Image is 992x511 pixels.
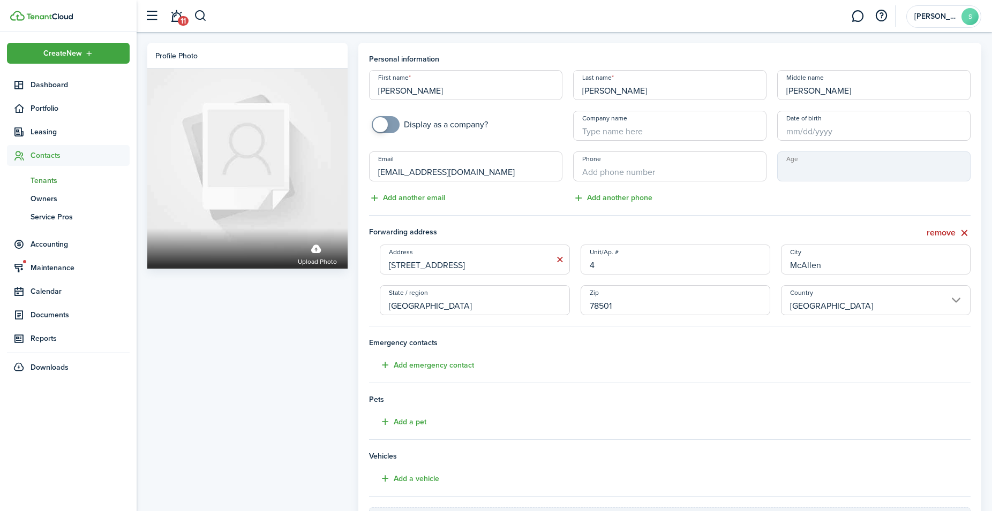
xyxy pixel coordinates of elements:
input: City [781,245,971,274]
input: mm/dd/yyyy [777,111,971,141]
h4: Personal information [369,54,971,65]
input: Unit/Ap. # [581,245,770,274]
span: Service Pros [31,211,130,223]
span: Reports [31,333,130,344]
input: Type name here [573,70,766,100]
input: State [380,285,569,315]
span: Forwarding address [369,226,682,240]
avatar-text: S [961,8,979,25]
span: Portfolio [31,103,130,114]
span: Dashboard [31,79,130,90]
a: Owners [7,189,130,208]
button: Add another email [369,192,445,204]
div: Profile photo [155,50,198,62]
button: Open menu [7,43,130,64]
span: Calendar [31,286,130,297]
span: Owners [31,193,130,204]
input: Add email here [369,151,562,181]
span: 11 [178,16,189,26]
a: Dashboard [7,74,130,95]
a: Messaging [847,3,868,30]
button: Add a vehicle [369,472,439,485]
span: Accounting [31,239,130,250]
span: Maintenance [31,262,130,273]
a: Service Pros [7,208,130,226]
button: Open resource center [872,7,890,25]
input: Start typing the address and then select from the dropdown [380,245,569,274]
h4: Emergency contacts [369,337,971,348]
span: Upload photo [298,257,337,268]
img: TenantCloud [26,13,73,20]
span: Documents [31,309,130,321]
h4: Vehicles [369,451,971,462]
span: Leasing [31,126,130,138]
button: remove [927,226,971,240]
span: Downloads [31,362,69,373]
a: Notifications [166,3,186,30]
input: Zip [581,285,770,315]
input: Type name here [369,70,562,100]
a: Reports [7,328,130,349]
input: Country [781,285,971,315]
button: Search [194,7,207,25]
span: Create New [43,50,82,57]
h4: Pets [369,394,971,405]
button: Add another phone [573,192,652,204]
button: Add emergency contact [369,359,474,371]
input: Add phone number [573,151,766,181]
img: TenantCloud [10,11,25,21]
span: Tenants [31,175,130,186]
span: Sandra [914,13,957,20]
a: Tenants [7,171,130,189]
button: Add a pet [369,416,426,428]
button: Open sidebar [141,6,162,26]
label: Upload photo [298,239,337,268]
span: Contacts [31,150,130,161]
input: Type name here [573,111,766,141]
input: Type name here [777,70,971,100]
